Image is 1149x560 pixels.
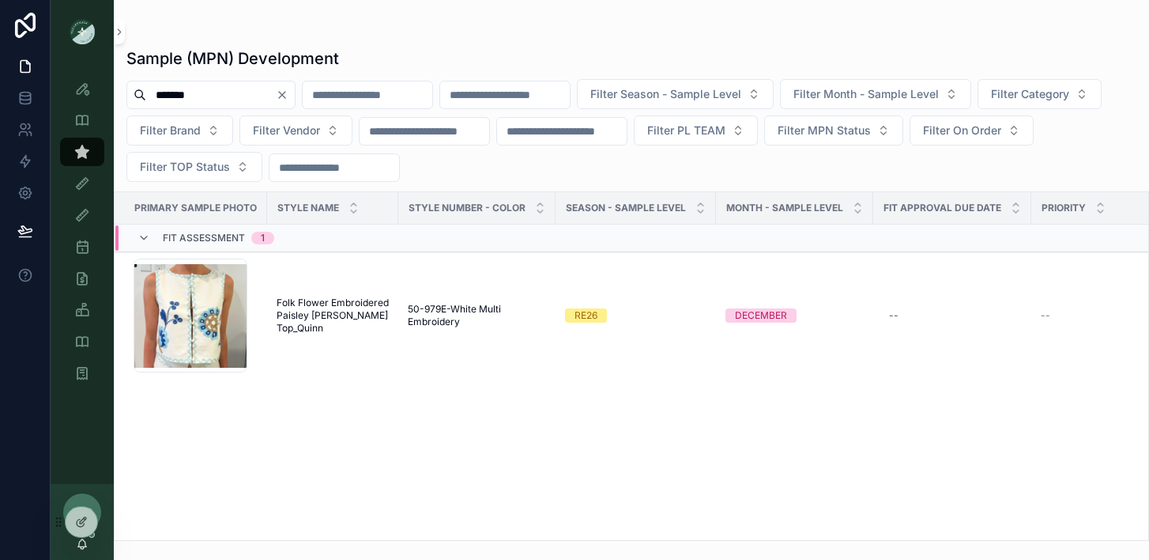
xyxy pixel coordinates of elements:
[991,86,1069,102] span: Filter Category
[261,232,265,244] div: 1
[726,202,843,214] span: MONTH - SAMPLE LEVEL
[566,202,686,214] span: Season - Sample Level
[910,115,1034,146] button: Select Button
[978,79,1102,109] button: Select Button
[163,232,245,244] span: Fit Assessment
[590,86,741,102] span: Filter Season - Sample Level
[126,115,233,146] button: Select Button
[793,86,939,102] span: Filter Month - Sample Level
[647,123,725,138] span: Filter PL TEAM
[725,308,864,323] a: DECEMBER
[277,202,339,214] span: Style Name
[1041,309,1140,322] a: --
[889,309,898,322] div: --
[409,202,526,214] span: Style Number - Color
[883,202,1001,214] span: Fit Approval Due Date
[408,303,546,328] a: 50-979E-White Multi Embroidery
[1042,202,1086,214] span: PRIORITY
[126,152,262,182] button: Select Button
[239,115,352,146] button: Select Button
[634,115,758,146] button: Select Button
[883,303,1022,328] a: --
[72,503,93,522] span: MO
[140,123,201,138] span: Filter Brand
[70,19,95,44] img: App logo
[923,123,1001,138] span: Filter On Order
[577,79,774,109] button: Select Button
[126,47,339,70] h1: Sample (MPN) Development
[565,308,706,323] a: RE26
[780,79,971,109] button: Select Button
[134,202,257,214] span: Primary Sample Photo
[574,308,597,323] div: RE26
[778,123,871,138] span: Filter MPN Status
[276,89,295,101] button: Clear
[1041,309,1050,322] span: --
[764,115,903,146] button: Select Button
[253,123,320,138] span: Filter Vendor
[735,308,787,323] div: DECEMBER
[277,297,389,335] a: Folk Flower Embroidered Paisley [PERSON_NAME] Top_Quinn
[140,159,230,175] span: Filter TOP Status
[51,63,114,408] div: scrollable content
